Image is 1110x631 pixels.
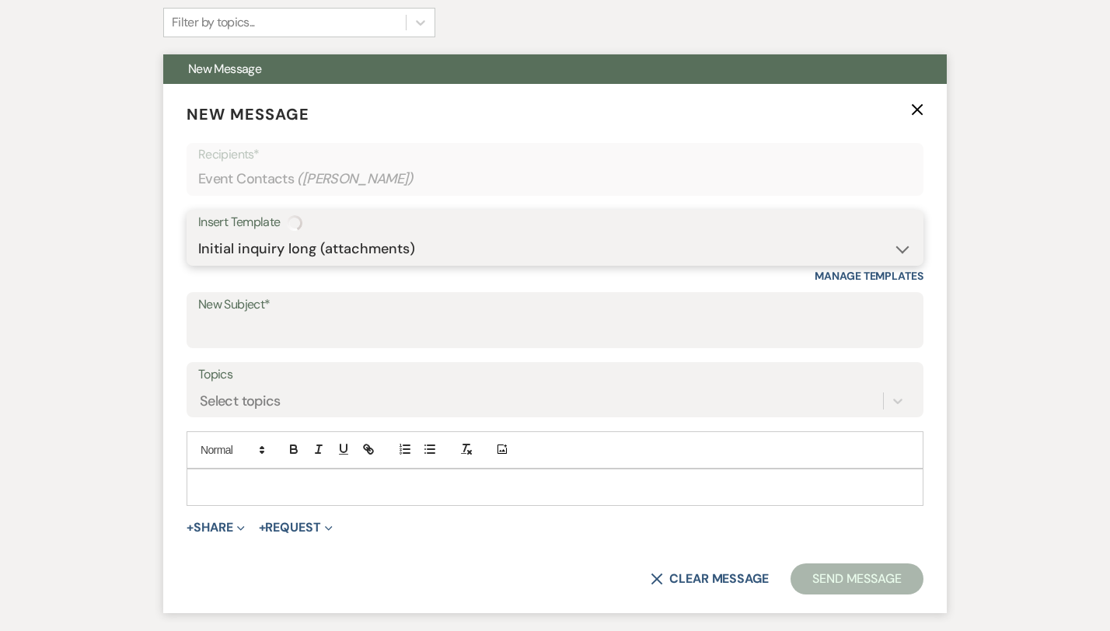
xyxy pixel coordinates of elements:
button: Send Message [791,563,923,594]
p: Recipients* [198,145,912,165]
div: Select topics [200,390,281,411]
img: loading spinner [287,215,302,231]
span: New Message [187,104,309,124]
span: + [259,521,266,534]
div: Insert Template [198,211,912,234]
span: ( [PERSON_NAME] ) [297,169,414,190]
span: New Message [188,61,261,77]
div: Filter by topics... [172,13,255,32]
button: Request [259,521,333,534]
button: Share [187,521,245,534]
button: Clear message [651,573,769,585]
label: Topics [198,364,912,386]
span: + [187,521,194,534]
label: New Subject* [198,294,912,316]
a: Manage Templates [815,269,923,283]
div: Event Contacts [198,164,912,194]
